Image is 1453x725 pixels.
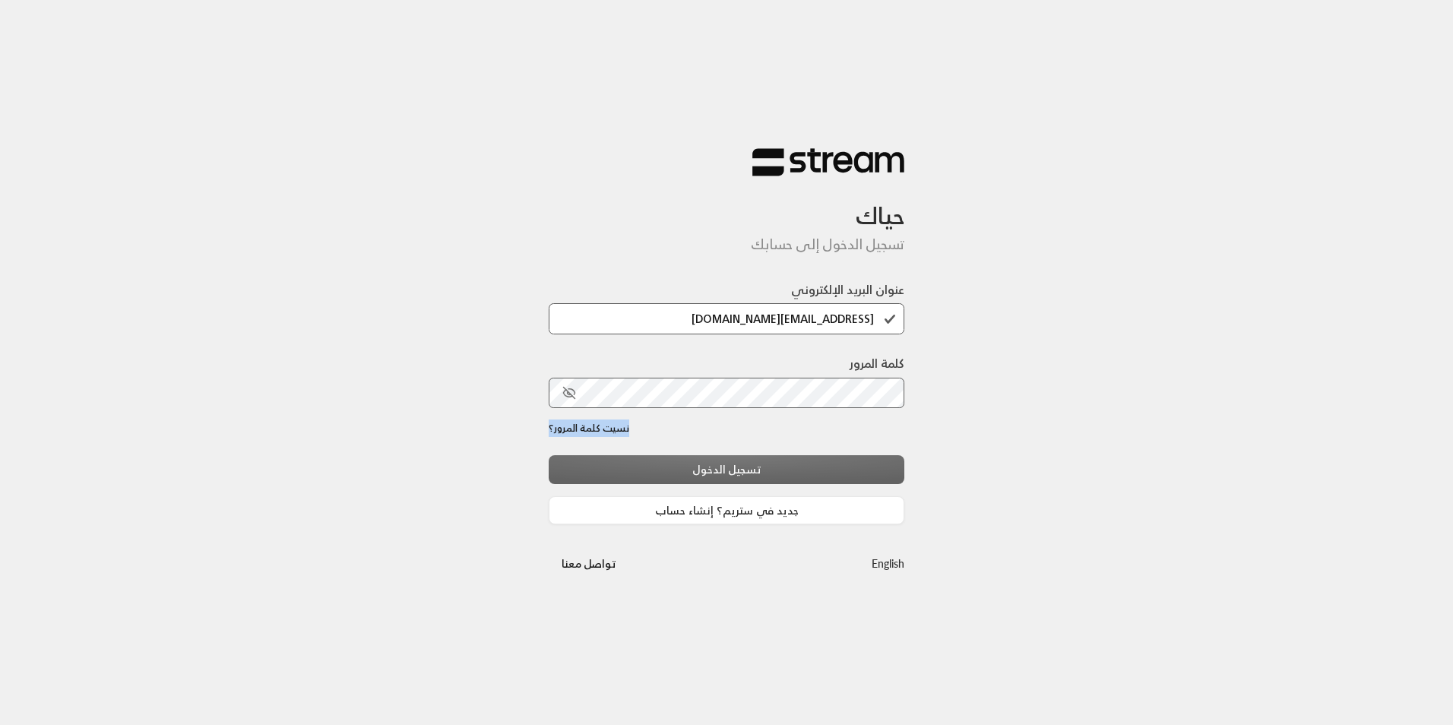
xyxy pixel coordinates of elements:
[549,303,904,334] input: اكتب بريدك الإلكتروني هنا
[549,177,904,230] h3: حياك
[850,354,904,372] label: كلمة المرور
[752,147,904,177] img: Stream Logo
[556,380,582,406] button: toggle password visibility
[549,549,628,578] button: تواصل معنا
[549,554,628,573] a: تواصل معنا
[872,549,904,578] a: English
[791,280,904,299] label: عنوان البريد الإلكتروني
[549,236,904,253] h5: تسجيل الدخول إلى حسابك
[549,421,629,436] a: نسيت كلمة المرور؟
[549,496,904,524] a: جديد في ستريم؟ إنشاء حساب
